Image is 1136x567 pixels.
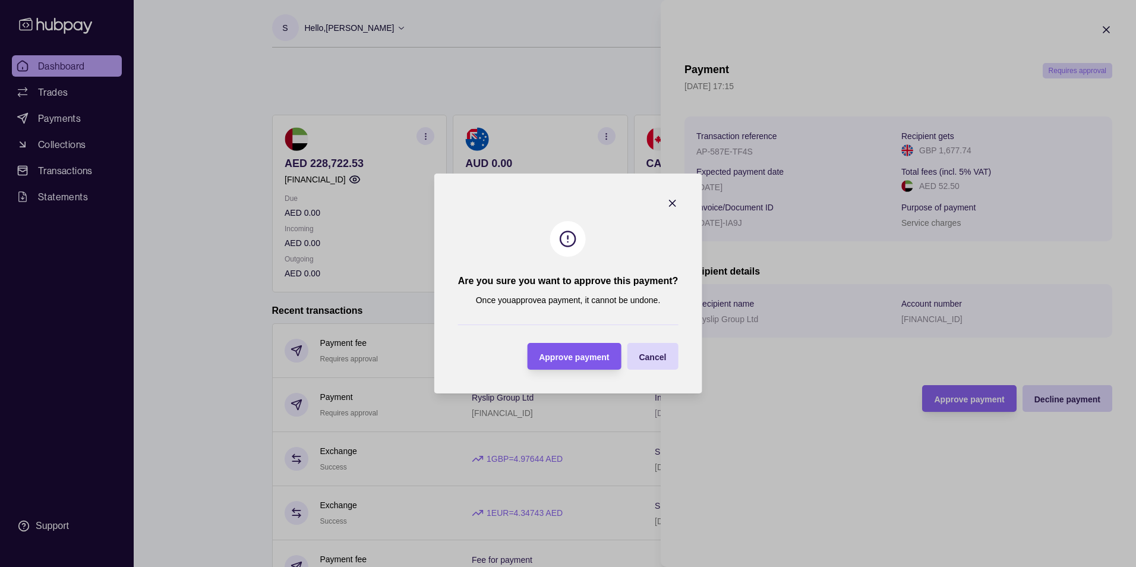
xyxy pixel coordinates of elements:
p: Once you approve a payment, it cannot be undone. [476,294,661,307]
h2: Are you sure you want to approve this payment? [458,275,679,288]
span: Cancel [639,352,666,362]
span: Approve payment [539,352,609,362]
button: Approve payment [527,343,621,370]
button: Cancel [627,343,678,370]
